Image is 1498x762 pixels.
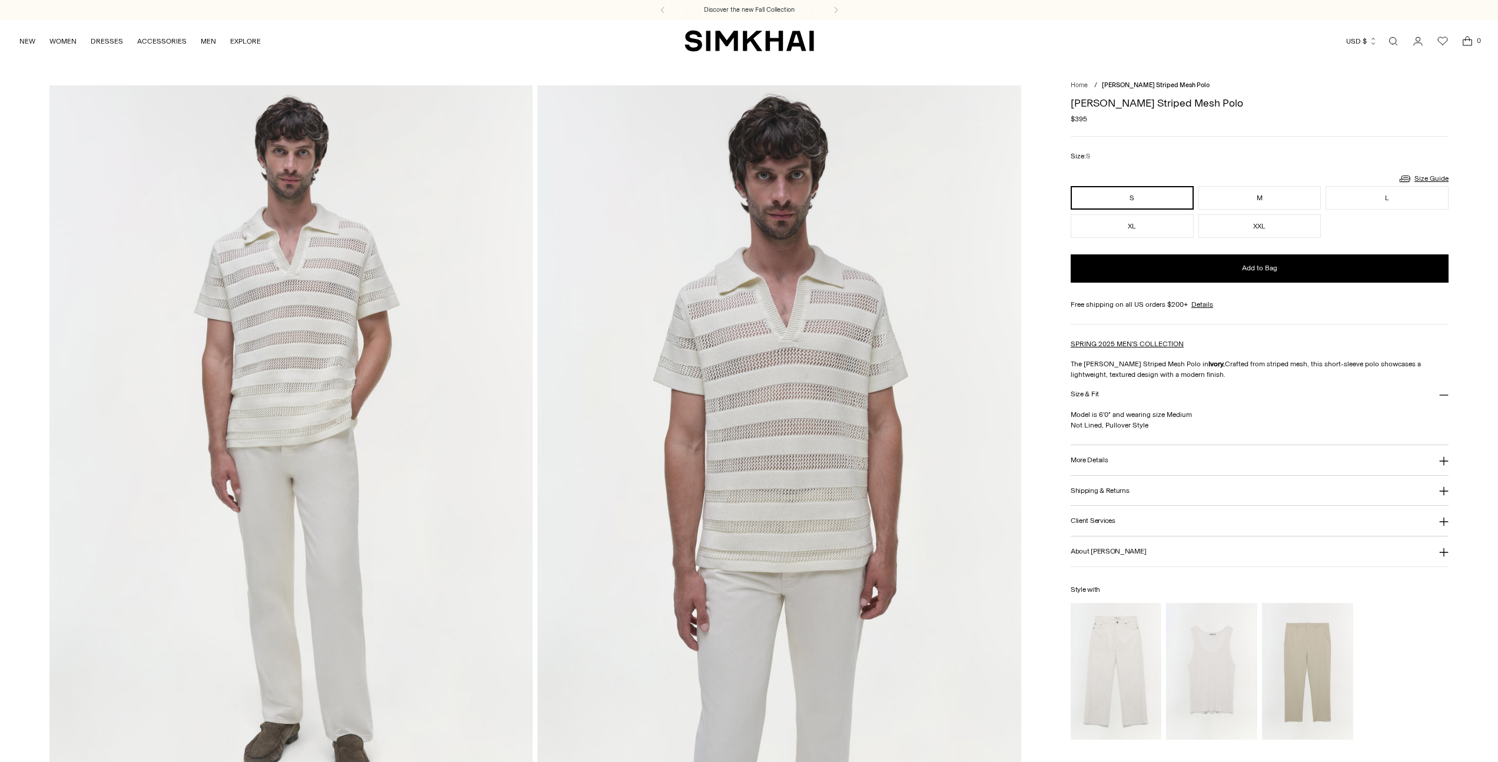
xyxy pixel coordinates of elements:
button: Client Services [1071,506,1449,536]
span: 0 [1473,35,1484,46]
button: XXL [1198,214,1321,238]
a: DRESSES [91,28,123,54]
button: L [1326,186,1449,210]
span: Add to Bag [1242,263,1277,273]
h3: About [PERSON_NAME] [1071,548,1146,555]
p: Model is 6'0" and wearing size Medium Not Lined, Pullover Style [1071,409,1449,430]
div: Free shipping on all US orders $200+ [1071,299,1449,310]
a: SPRING 2025 MEN'S COLLECTION [1071,340,1184,348]
a: Details [1191,299,1213,310]
a: NEW [19,28,35,54]
a: Idris Silk Linen Tank [1166,603,1257,740]
span: S [1086,153,1090,160]
a: Zack Pants [1262,603,1353,740]
a: Discover the new Fall Collection [704,5,795,15]
button: XL [1071,214,1194,238]
h3: More Details [1071,456,1108,464]
button: Size & Fit [1071,380,1449,410]
a: Go to the account page [1406,29,1430,53]
strong: Ivory. [1208,360,1225,368]
a: Open cart modal [1456,29,1479,53]
div: / [1094,81,1097,91]
a: Ardie Wide Leg Jean [1071,603,1162,740]
a: WOMEN [49,28,77,54]
button: About [PERSON_NAME] [1071,536,1449,566]
a: Size Guide [1398,171,1449,186]
label: Size: [1071,151,1090,162]
h6: Style with [1071,586,1449,594]
button: USD $ [1346,28,1377,54]
h3: Size & Fit [1071,390,1099,398]
nav: breadcrumbs [1071,81,1449,91]
p: The [PERSON_NAME] Striped Mesh Polo in Crafted from striped mesh, this short-sleeve polo showcase... [1071,359,1449,380]
a: MEN [201,28,216,54]
a: SIMKHAI [685,29,814,52]
a: ACCESSORIES [137,28,187,54]
a: Wishlist [1431,29,1454,53]
h3: Shipping & Returns [1071,487,1130,495]
button: S [1071,186,1194,210]
button: More Details [1071,445,1449,475]
a: EXPLORE [230,28,261,54]
h3: Client Services [1071,517,1115,525]
button: M [1198,186,1321,210]
a: Home [1071,81,1088,89]
h1: [PERSON_NAME] Striped Mesh Polo [1071,98,1449,108]
a: Open search modal [1381,29,1405,53]
button: Shipping & Returns [1071,476,1449,506]
span: [PERSON_NAME] Striped Mesh Polo [1102,81,1210,89]
span: $395 [1071,114,1087,124]
button: Add to Bag [1071,254,1449,283]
